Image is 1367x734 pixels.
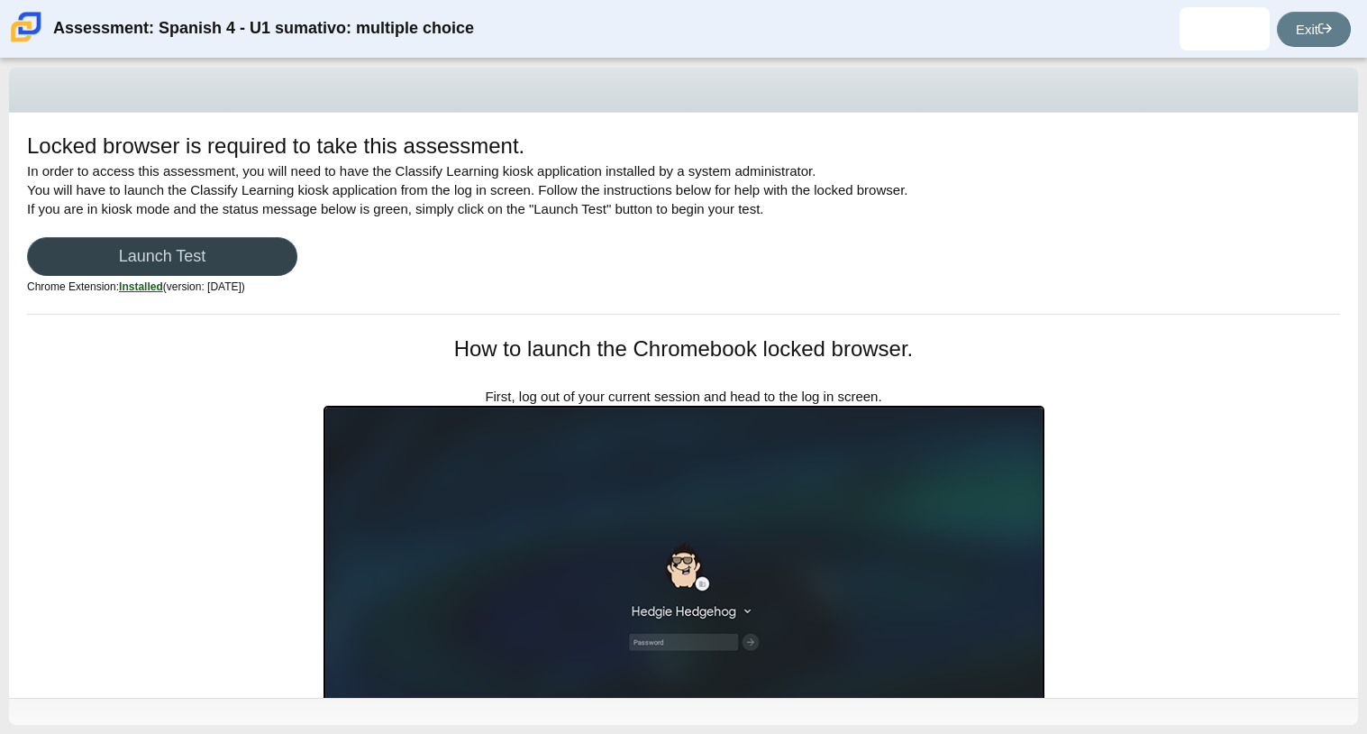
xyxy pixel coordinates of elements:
[27,131,524,161] h1: Locked browser is required to take this assessment.
[27,280,245,293] small: Chrome Extension:
[324,334,1044,364] h1: How to launch the Chromebook locked browser.
[1277,12,1351,47] a: Exit
[1210,14,1239,43] img: josemaria.sanchez.BC8xu4
[27,131,1340,314] div: In order to access this assessment, you will need to have the Classify Learning kiosk application...
[7,33,45,49] a: Carmen School of Science & Technology
[27,237,297,276] a: Launch Test
[7,8,45,46] img: Carmen School of Science & Technology
[119,280,163,293] u: Installed
[53,7,474,50] div: Assessment: Spanish 4 - U1 sumativo: multiple choice
[119,280,245,293] span: (version: [DATE])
